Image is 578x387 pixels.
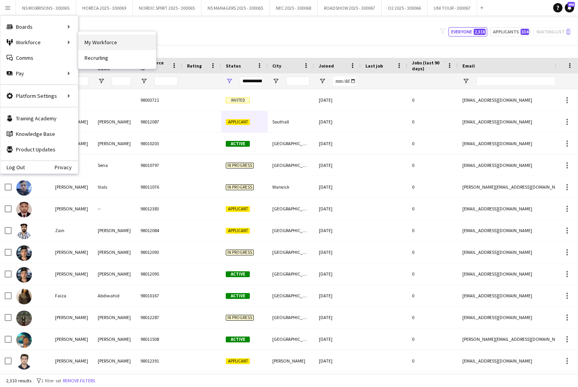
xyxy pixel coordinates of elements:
[93,350,136,371] div: [PERSON_NAME]
[268,154,314,176] div: [GEOGRAPHIC_DATA]
[136,89,182,111] div: 98003721
[407,285,458,306] div: 0
[268,328,314,350] div: [GEOGRAPHIC_DATA]
[61,377,97,385] button: Remove filters
[226,315,254,321] span: In progress
[16,354,32,370] img: Maaz Abdullah
[226,119,250,125] span: Applicant
[50,220,93,241] div: Zain
[136,328,182,350] div: 98011508
[136,350,182,371] div: 98012391
[314,89,361,111] div: [DATE]
[0,111,78,126] a: Training Academy
[201,0,270,16] button: NS MANAGERS 2025 - 300065
[16,202,32,217] img: Abdullah --
[136,241,182,263] div: 98012093
[136,133,182,154] div: 98010203
[136,220,182,241] div: 98012084
[407,111,458,132] div: 0
[314,285,361,306] div: [DATE]
[314,133,361,154] div: [DATE]
[268,307,314,328] div: [GEOGRAPHIC_DATA]
[565,3,574,12] a: 490
[50,307,93,328] div: [PERSON_NAME]
[78,50,156,66] a: Recruiting
[318,0,382,16] button: ROADSHOW 2025 - 300067
[0,126,78,142] a: Knowledge Base
[268,176,314,198] div: Warwick
[136,111,182,132] div: 98012087
[93,263,136,285] div: [PERSON_NAME]
[93,241,136,263] div: [PERSON_NAME]
[270,0,318,16] button: NEC 2025 - 300068
[407,350,458,371] div: 0
[16,0,76,16] button: NS MORRISONS - 300065
[407,263,458,285] div: 0
[16,332,32,348] img: Mohammed Abdulla
[268,133,314,154] div: [GEOGRAPHIC_DATA]
[268,263,314,285] div: [GEOGRAPHIC_DATA]
[226,163,254,168] span: In progress
[226,63,241,69] span: Status
[226,184,254,190] span: In progress
[93,133,136,154] div: [PERSON_NAME]
[407,198,458,219] div: 0
[407,176,458,198] div: 0
[407,89,458,111] div: 0
[16,311,32,326] img: Muhammad Hasnain Abdul Khaliq
[93,176,136,198] div: Vials
[462,78,469,85] button: Open Filter Menu
[268,111,314,132] div: Southall
[268,198,314,219] div: [GEOGRAPHIC_DATA]
[98,78,105,85] button: Open Filter Menu
[140,78,147,85] button: Open Filter Menu
[272,78,279,85] button: Open Filter Menu
[16,180,32,196] img: Elliot Vials
[407,133,458,154] div: 0
[268,220,314,241] div: [GEOGRAPHIC_DATA]
[0,142,78,157] a: Product Updates
[521,29,529,35] span: 334
[462,63,475,69] span: Email
[314,154,361,176] div: [DATE]
[136,263,182,285] div: 98012095
[0,19,78,35] div: Boards
[136,307,182,328] div: 98012287
[50,285,93,306] div: Faiza
[407,241,458,263] div: 0
[50,350,93,371] div: [PERSON_NAME]
[41,378,61,384] span: 1 filter set
[50,241,93,263] div: [PERSON_NAME]
[474,29,486,35] span: 2,318
[16,267,32,283] img: Ali Hassan Abbas
[136,285,182,306] div: 98010167
[314,328,361,350] div: [DATE]
[272,63,281,69] span: City
[50,263,93,285] div: [PERSON_NAME]
[16,245,32,261] img: Ali Abbas
[226,271,250,277] span: Active
[407,220,458,241] div: 0
[0,66,78,81] div: Pay
[407,328,458,350] div: 0
[268,350,314,371] div: [PERSON_NAME]
[226,358,250,364] span: Applicant
[319,78,326,85] button: Open Filter Menu
[268,285,314,306] div: [GEOGRAPHIC_DATA]
[0,88,78,104] div: Platform Settings
[314,350,361,371] div: [DATE]
[136,154,182,176] div: 98010797
[226,78,233,85] button: Open Filter Menu
[314,176,361,198] div: [DATE]
[50,328,93,350] div: [PERSON_NAME]
[0,50,78,66] a: Comms
[0,164,25,170] a: Log Out
[16,224,32,239] img: Zain Abbas
[226,97,250,103] span: Invited
[568,2,575,7] span: 490
[407,154,458,176] div: 0
[427,0,477,16] button: UNI TOUR - 300067
[93,328,136,350] div: [PERSON_NAME]
[314,111,361,132] div: [DATE]
[226,337,250,342] span: Active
